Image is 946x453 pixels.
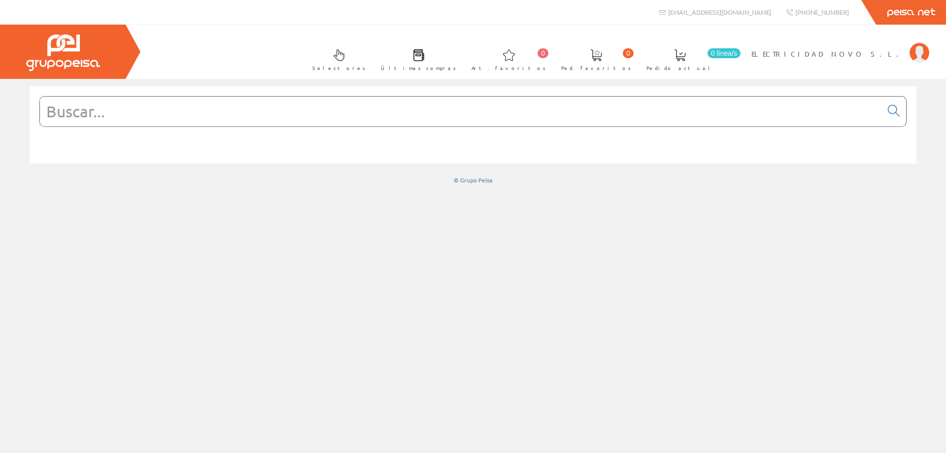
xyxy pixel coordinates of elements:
[623,48,634,58] span: 0
[312,63,366,73] span: Selectores
[303,41,371,77] a: Selectores
[472,63,546,73] span: Art. favoritos
[40,97,882,126] input: Buscar...
[668,8,771,16] span: [EMAIL_ADDRESS][DOMAIN_NAME]
[381,63,456,73] span: Últimas compras
[371,41,461,77] a: Últimas compras
[30,176,916,184] div: © Grupo Peisa
[795,8,849,16] span: [PHONE_NUMBER]
[561,63,631,73] span: Ped. favoritos
[26,35,100,71] img: Grupo Peisa
[646,63,713,73] span: Pedido actual
[708,48,741,58] span: 0 línea/s
[538,48,548,58] span: 0
[751,49,905,59] span: ELECTRICIDAD NOVO S.L.
[751,41,929,50] a: ELECTRICIDAD NOVO S.L.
